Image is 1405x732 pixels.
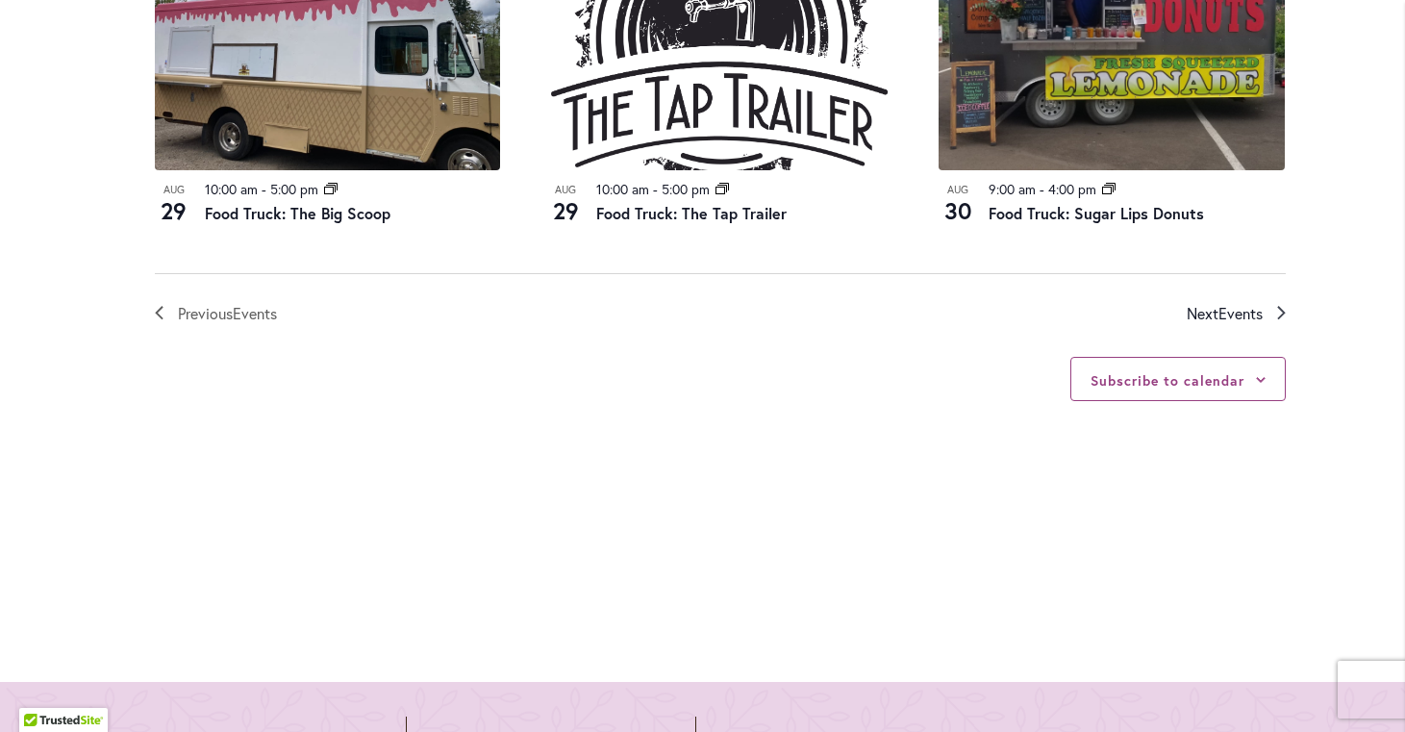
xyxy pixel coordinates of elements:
[653,180,658,198] span: -
[989,203,1204,223] a: Food Truck: Sugar Lips Donuts
[14,664,68,718] iframe: Launch Accessibility Center
[270,180,318,198] time: 5:00 pm
[155,301,277,326] a: Previous Events
[546,182,585,198] span: Aug
[1091,371,1243,390] button: Subscribe to calendar
[1187,301,1286,326] a: Next Events
[1048,180,1096,198] time: 4:00 pm
[178,301,277,326] span: Previous
[155,182,193,198] span: Aug
[596,203,787,223] a: Food Truck: The Tap Trailer
[939,182,977,198] span: Aug
[1040,180,1044,198] span: -
[596,180,649,198] time: 10:00 am
[155,194,193,227] span: 29
[233,303,277,323] span: Events
[546,194,585,227] span: 29
[1218,303,1263,323] span: Events
[1187,301,1263,326] span: Next
[662,180,710,198] time: 5:00 pm
[262,180,266,198] span: -
[205,203,390,223] a: Food Truck: The Big Scoop
[939,194,977,227] span: 30
[989,180,1036,198] time: 9:00 am
[205,180,258,198] time: 10:00 am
